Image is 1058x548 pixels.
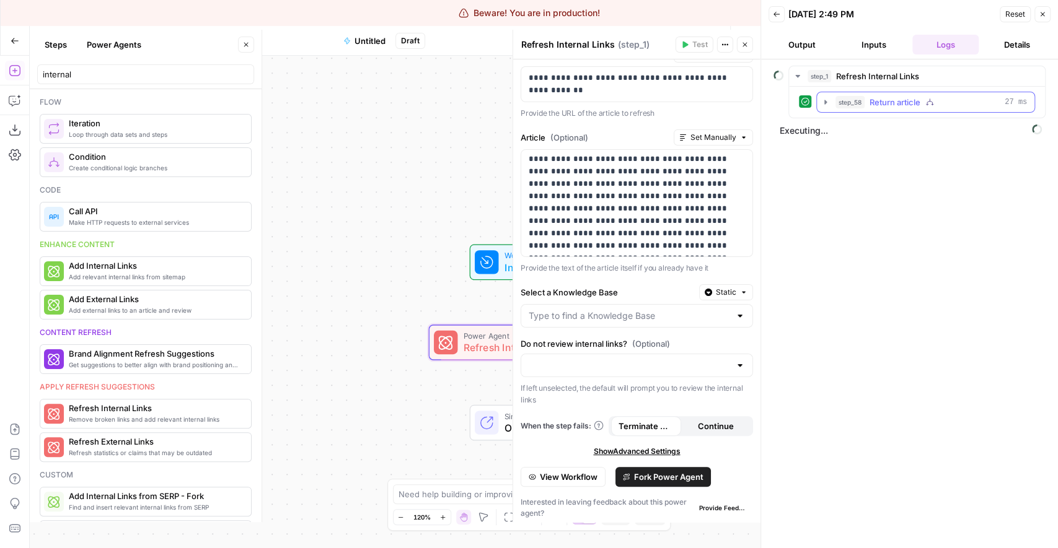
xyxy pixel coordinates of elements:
div: Flow [40,97,252,108]
div: Single OutputOutputEnd [429,405,659,441]
span: Call API [69,205,241,217]
span: Show Advanced Settings [593,446,680,457]
span: (Optional) [550,131,588,144]
p: Provide the URL of the article to refresh [521,107,753,120]
span: Add external links to an article and review [69,305,241,315]
span: Add Internal Links from SERP - Fork [69,490,241,502]
span: 27 ms [1005,97,1027,108]
span: step_1 [808,70,831,82]
span: Return article [870,96,920,108]
span: Untitled [355,35,386,47]
span: 120% [413,512,431,522]
button: Set Manually [674,129,753,146]
button: Static [699,284,753,300]
span: Workflow [505,250,578,261]
button: 27 ms [817,92,1034,112]
span: Fork Power Agent [634,471,703,483]
span: Refresh Internal Links [836,70,919,82]
span: Terminate Workflow [619,420,674,432]
p: If left unselected, the default will prompt you to review the internal links [521,382,753,406]
span: step_58 [835,96,865,108]
textarea: Refresh Internal Links [521,38,615,51]
span: Iteration [69,117,241,129]
label: Do not review internal links? [521,337,753,350]
span: ( step_1 ) [618,38,650,51]
span: Test [692,39,708,50]
button: Power Agents [79,35,149,54]
span: Brand Alignment Refresh Suggestions [69,347,241,360]
button: View Workflow [521,467,606,487]
button: Output [769,35,835,54]
input: Search steps [43,68,249,80]
span: Loop through data sets and steps [69,129,241,139]
div: Apply refresh suggestions [40,381,252,393]
span: Output [505,420,586,435]
button: Provide Feedback [694,500,753,515]
span: Input Settings [505,260,578,275]
a: When the step fails: [521,420,604,432]
span: Condition [69,150,241,163]
div: Code [40,185,252,196]
span: Single Output [505,410,586,422]
span: Remove broken links and add relevant internal links [69,414,241,424]
button: Reset [1000,6,1031,22]
span: Add External Links [69,293,241,305]
span: Add relevant internal links from sitemap [69,272,241,282]
span: (Optional) [632,337,670,350]
span: Add Internal Links [69,259,241,272]
span: View Workflow [540,471,597,483]
span: Refresh statistics or claims that may be outdated [69,448,241,458]
span: Get suggestions to better align with brand positioning and tone [69,360,241,370]
div: Custom [40,469,252,481]
span: Create conditional logic branches [69,163,241,173]
p: Provide the text of the article itself if you already have it [521,262,753,274]
span: Executing... [776,121,1046,141]
button: Continue [681,416,751,436]
span: Draft [401,35,420,46]
button: Untitled [336,31,393,51]
span: Find and insert relevant internal links from SERP [69,502,241,512]
button: Logs [912,35,979,54]
span: Power Agent [464,330,620,342]
span: Make HTTP requests to external services [69,217,241,227]
button: Inputs [840,35,907,54]
div: WorkflowInput SettingsInputs [429,245,659,281]
span: Refresh Internal Links [464,340,620,355]
button: Fork Power Agent [615,467,711,487]
input: Type to find a Knowledge Base [529,310,730,322]
button: Test [676,37,713,53]
div: Interested in leaving feedback about this power agent? [521,497,753,519]
span: Reset [1005,9,1025,20]
span: Static [716,287,736,298]
span: Refresh External Links [69,435,241,448]
span: Continue [697,420,733,432]
span: Provide Feedback [699,503,748,513]
button: Steps [37,35,74,54]
div: Enhance content [40,239,252,250]
label: Article [521,131,669,144]
div: Beware! You are in production! [459,7,600,19]
span: Refresh Internal Links [69,402,241,414]
div: Power AgentRefresh Internal LinksStep 1 [429,324,659,360]
span: Set Manually [690,132,736,143]
div: Content refresh [40,327,252,338]
label: Select a Knowledge Base [521,286,694,298]
button: Details [984,35,1051,54]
